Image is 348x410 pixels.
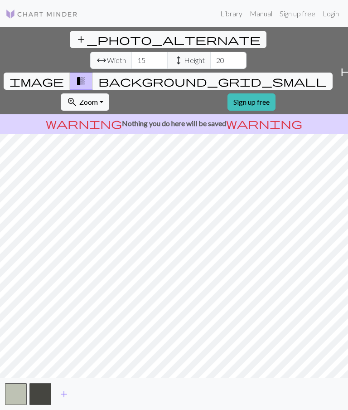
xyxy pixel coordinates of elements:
[226,117,302,130] span: warning
[227,93,275,111] a: Sign up free
[217,5,246,23] a: Library
[276,5,319,23] a: Sign up free
[76,75,87,88] span: transition_fade
[184,55,205,66] span: Height
[246,5,276,23] a: Manual
[46,117,122,130] span: warning
[4,118,344,129] p: Nothing you do here will be saved
[76,33,261,46] span: add_photo_alternate
[173,54,184,67] span: height
[5,9,78,20] img: Logo
[319,5,343,23] a: Login
[10,75,64,88] span: image
[107,55,126,66] span: Width
[79,98,98,106] span: Zoom
[67,96,77,108] span: zoom_in
[96,54,107,67] span: arrow_range
[61,93,109,111] button: Zoom
[98,75,327,88] span: background_grid_small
